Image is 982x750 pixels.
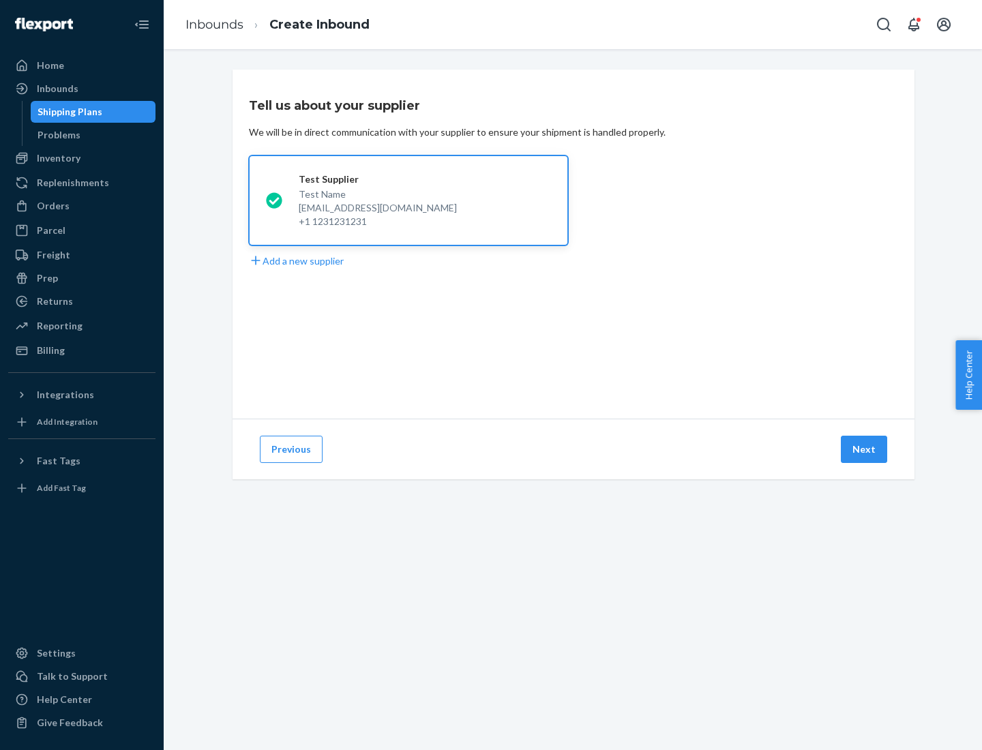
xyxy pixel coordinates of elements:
a: Help Center [8,689,155,710]
button: Integrations [8,384,155,406]
button: Fast Tags [8,450,155,472]
button: Close Navigation [128,11,155,38]
button: Help Center [955,340,982,410]
a: Inbounds [8,78,155,100]
button: Open notifications [900,11,927,38]
div: Orders [37,199,70,213]
a: Prep [8,267,155,289]
div: Shipping Plans [38,105,102,119]
a: Shipping Plans [31,101,156,123]
a: Settings [8,642,155,664]
ol: breadcrumbs [175,5,381,45]
div: Add Integration [37,416,98,427]
a: Add Integration [8,411,155,433]
a: Freight [8,244,155,266]
button: Add a new supplier [249,254,344,268]
a: Home [8,55,155,76]
div: Home [37,59,64,72]
div: Billing [37,344,65,357]
div: Returns [37,295,73,308]
div: Give Feedback [37,716,103,730]
a: Parcel [8,220,155,241]
a: Orders [8,195,155,217]
button: Give Feedback [8,712,155,734]
button: Open Search Box [870,11,897,38]
div: Inventory [37,151,80,165]
h3: Tell us about your supplier [249,97,420,115]
div: We will be in direct communication with your supplier to ensure your shipment is handled properly. [249,125,666,139]
div: Replenishments [37,176,109,190]
div: Parcel [37,224,65,237]
a: Talk to Support [8,665,155,687]
div: Fast Tags [37,454,80,468]
div: Integrations [37,388,94,402]
a: Inbounds [185,17,243,32]
a: Problems [31,124,156,146]
div: Inbounds [37,82,78,95]
div: Reporting [37,319,83,333]
div: Prep [37,271,58,285]
button: Previous [260,436,323,463]
div: Settings [37,646,76,660]
a: Create Inbound [269,17,370,32]
img: Flexport logo [15,18,73,31]
div: Add Fast Tag [37,482,86,494]
a: Replenishments [8,172,155,194]
a: Returns [8,290,155,312]
a: Reporting [8,315,155,337]
div: Talk to Support [37,670,108,683]
div: Help Center [37,693,92,706]
a: Inventory [8,147,155,169]
button: Open account menu [930,11,957,38]
div: Problems [38,128,80,142]
a: Billing [8,340,155,361]
button: Next [841,436,887,463]
div: Freight [37,248,70,262]
a: Add Fast Tag [8,477,155,499]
